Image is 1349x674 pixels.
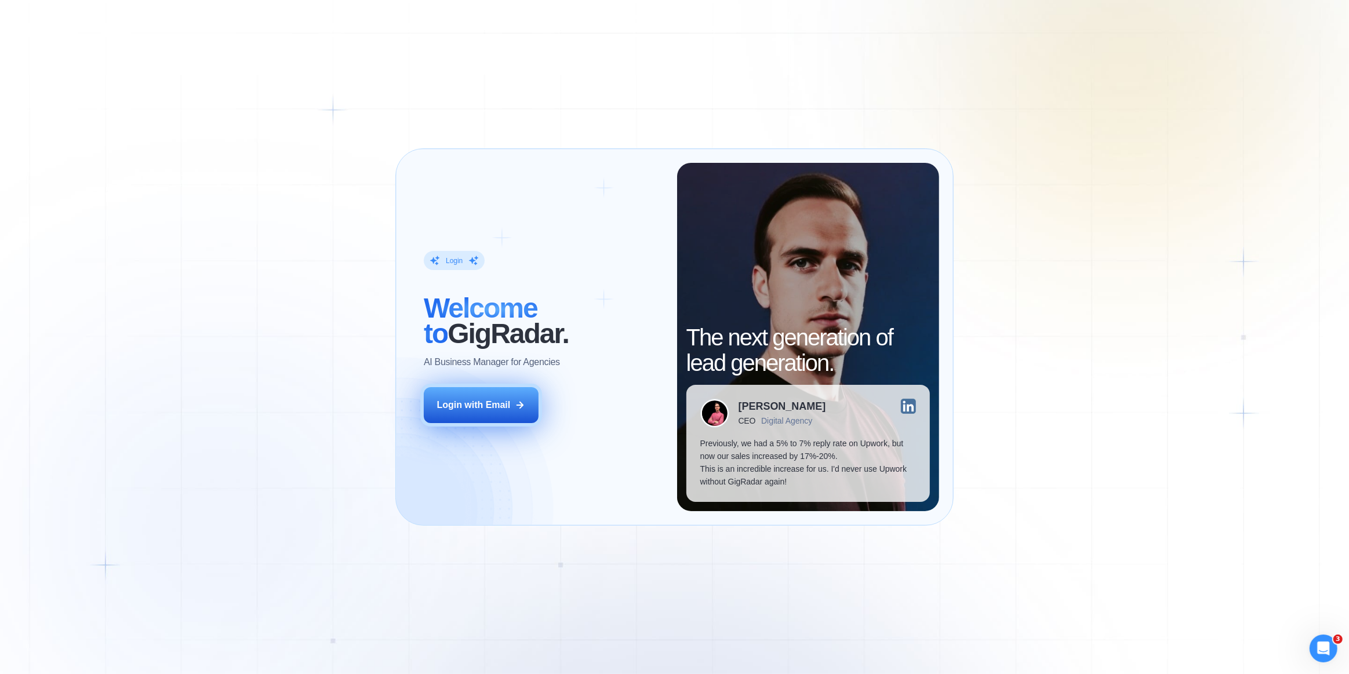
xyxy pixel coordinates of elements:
[424,387,539,423] button: Login with Email
[1310,635,1337,662] iframe: Intercom live chat
[424,356,560,369] p: AI Business Manager for Agencies
[739,401,826,411] div: [PERSON_NAME]
[739,416,755,425] div: CEO
[700,437,916,488] p: Previously, we had a 5% to 7% reply rate on Upwork, but now our sales increased by 17%-20%. This ...
[1333,635,1343,644] span: 3
[424,293,537,349] span: Welcome to
[437,399,511,411] div: Login with Email
[424,296,663,347] h2: ‍ GigRadar.
[761,416,812,425] div: Digital Agency
[446,256,463,265] div: Login
[686,325,930,376] h2: The next generation of lead generation.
